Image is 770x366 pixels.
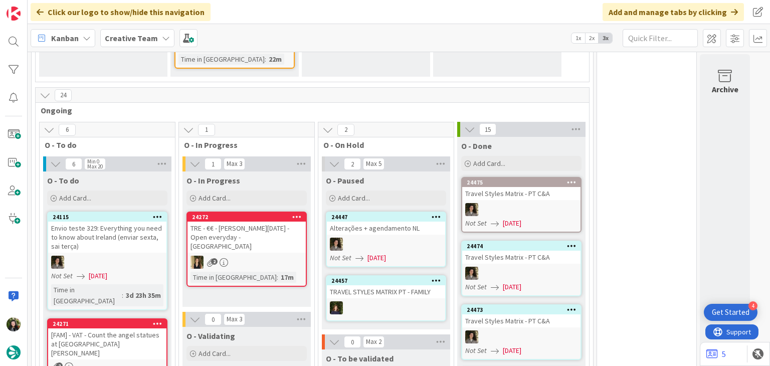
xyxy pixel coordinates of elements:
div: 24115 [48,213,166,222]
div: 24457 [331,277,445,284]
div: 24272 [192,214,306,221]
span: Add Card... [199,194,231,203]
span: [DATE] [89,271,107,281]
span: O - Done [461,141,492,151]
div: Min 0 [87,159,99,164]
span: 2 [211,258,218,265]
div: Max 20 [87,164,103,169]
div: SP [187,256,306,269]
div: 24473 [467,306,581,313]
span: O - To be validated [326,353,394,363]
input: Quick Filter... [623,29,698,47]
div: Alterações + agendamento NL [327,222,445,235]
div: Time in [GEOGRAPHIC_DATA] [190,272,277,283]
div: 24272 [187,213,306,222]
div: Max 3 [227,317,242,322]
div: 24272TRE - €€ - [PERSON_NAME][DATE] - Open everyday - [GEOGRAPHIC_DATA] [187,213,306,253]
div: Max 5 [366,161,381,166]
i: Not Set [465,282,487,291]
span: O - Validating [186,331,235,341]
div: MS [462,203,581,216]
div: Time in [GEOGRAPHIC_DATA] [51,284,122,306]
div: 24447Alterações + agendamento NL [327,213,445,235]
div: MS [327,238,445,251]
div: 24115Envio teste 329: Everything you need to know about Ireland (enviar sexta, sai terça) [48,213,166,253]
div: 24474 [462,242,581,251]
span: 2x [585,33,599,43]
div: 24447 [327,213,445,222]
div: 24475 [467,179,581,186]
div: 24271[FAM] - VAT - Count the angel statues at [GEOGRAPHIC_DATA][PERSON_NAME] [48,319,166,359]
img: Visit kanbanzone.com [7,7,21,21]
a: 5 [706,348,726,360]
div: 24473Travel Styles Matrix - PT C&A [462,305,581,327]
div: 4 [748,301,757,310]
div: TRE - €€ - [PERSON_NAME][DATE] - Open everyday - [GEOGRAPHIC_DATA] [187,222,306,253]
img: MS [51,256,64,269]
div: Click our logo to show/hide this navigation [31,3,211,21]
span: Add Card... [199,349,231,358]
span: O - To do [45,140,162,150]
img: BC [7,317,21,331]
span: [DATE] [367,253,386,263]
span: 0 [344,336,361,348]
span: 2 [344,158,361,170]
img: avatar [7,345,21,359]
span: : [265,54,266,65]
div: MS [48,256,166,269]
div: 3d 23h 35m [123,290,163,301]
div: [FAM] - VAT - Count the angel statues at [GEOGRAPHIC_DATA][PERSON_NAME] [48,328,166,359]
div: 24447 [331,214,445,221]
img: MC [330,301,343,314]
div: 17m [278,272,296,283]
span: 1 [205,158,222,170]
div: Max 2 [366,339,381,344]
img: SP [190,256,204,269]
img: MS [330,238,343,251]
span: O - Paused [326,175,364,186]
div: Travel Styles Matrix - PT C&A [462,187,581,200]
i: Not Set [465,346,487,355]
span: : [277,272,278,283]
i: Not Set [51,271,73,280]
span: 6 [59,124,76,136]
div: 24115 [53,214,166,221]
img: MS [465,330,478,343]
span: 15 [479,123,496,135]
div: 22m [266,54,284,65]
span: 3x [599,33,612,43]
span: Add Card... [59,194,91,203]
b: Creative Team [105,33,158,43]
div: Add and manage tabs by clicking [603,3,744,21]
div: Time in [GEOGRAPHIC_DATA] [178,54,265,65]
span: 0 [205,313,222,325]
div: MC [327,301,445,314]
span: 24 [55,89,72,101]
img: MS [465,267,478,280]
i: Not Set [330,253,351,262]
i: Not Set [465,219,487,228]
span: 6 [65,158,82,170]
div: 24457 [327,276,445,285]
span: Ongoing [41,105,576,115]
div: MS [462,267,581,280]
span: : [122,290,123,301]
span: [DATE] [503,218,521,229]
div: 24475Travel Styles Matrix - PT C&A [462,178,581,200]
div: 24474 [467,243,581,250]
div: 24457TRAVEL STYLES MATRIX PT - FAMILY [327,276,445,298]
div: TRAVEL STYLES MATRIX PT - FAMILY [327,285,445,298]
div: 24474Travel Styles Matrix - PT C&A [462,242,581,264]
span: 1 [198,124,215,136]
div: Max 3 [227,161,242,166]
span: Support [21,2,46,14]
div: 24475 [462,178,581,187]
span: O - In Progress [184,140,302,150]
div: 24473 [462,305,581,314]
div: Archive [712,83,738,95]
span: Kanban [51,32,79,44]
span: Add Card... [338,194,370,203]
div: 24271 [53,320,166,327]
span: 2 [337,124,354,136]
div: 24271 [48,319,166,328]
